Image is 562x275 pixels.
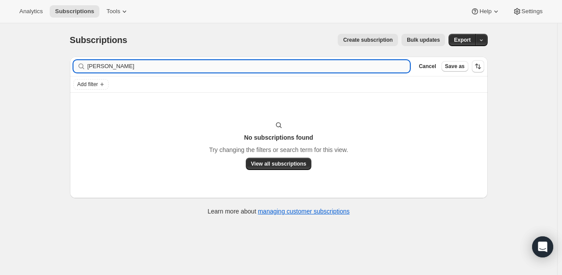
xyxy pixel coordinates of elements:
[101,5,134,18] button: Tools
[70,35,128,45] span: Subscriptions
[522,8,543,15] span: Settings
[246,158,312,170] button: View all subscriptions
[251,160,307,167] span: View all subscriptions
[258,208,350,215] a: managing customer subscriptions
[106,8,120,15] span: Tools
[415,61,439,72] button: Cancel
[442,61,468,72] button: Save as
[407,36,440,43] span: Bulk updates
[88,60,410,72] input: Filter subscribers
[244,133,313,142] h3: No subscriptions found
[50,5,99,18] button: Subscriptions
[73,79,109,90] button: Add filter
[77,81,98,88] span: Add filter
[338,34,398,46] button: Create subscription
[343,36,393,43] span: Create subscription
[532,236,553,257] div: Open Intercom Messenger
[401,34,445,46] button: Bulk updates
[445,63,465,70] span: Save as
[449,34,476,46] button: Export
[208,207,350,216] p: Learn more about
[472,60,484,72] button: Sort the results
[55,8,94,15] span: Subscriptions
[479,8,491,15] span: Help
[209,145,348,154] p: Try changing the filters or search term for this view.
[465,5,505,18] button: Help
[507,5,548,18] button: Settings
[19,8,43,15] span: Analytics
[14,5,48,18] button: Analytics
[419,63,436,70] span: Cancel
[454,36,471,43] span: Export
